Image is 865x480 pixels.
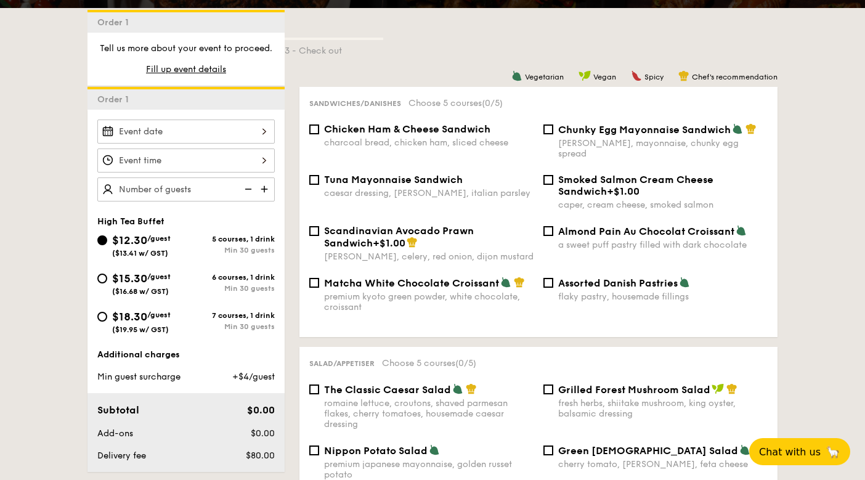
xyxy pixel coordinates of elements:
[679,277,690,288] img: icon-vegetarian.fe4039eb.svg
[309,99,401,108] span: Sandwiches/Danishes
[324,398,534,429] div: romaine lettuce, croutons, shaved parmesan flakes, cherry tomatoes, housemade caesar dressing
[543,226,553,236] input: Almond Pain Au Chocolat Croissanta sweet puff pastry filled with dark chocolate
[692,73,778,81] span: Chef's recommendation
[452,383,463,394] img: icon-vegetarian.fe4039eb.svg
[112,310,147,323] span: $18.30
[147,234,171,243] span: /guest
[558,398,768,419] div: fresh herbs, shiitake mushroom, king oyster, balsamic dressing
[558,445,738,457] span: Green [DEMOGRAPHIC_DATA] Salad
[558,124,731,136] span: Chunky Egg Mayonnaise Sandwich
[186,273,275,282] div: 6 courses, 1 drink
[324,459,534,480] div: premium japanese mayonnaise, golden russet potato
[644,73,664,81] span: Spicy
[324,174,463,185] span: Tuna Mayonnaise Sandwich
[514,277,525,288] img: icon-chef-hat.a58ddaea.svg
[408,98,503,108] span: Choose 5 courses
[97,17,134,28] span: Order 1
[558,200,768,210] div: caper, cream cheese, smoked salmon
[558,277,678,289] span: Assorted Danish Pastries
[324,277,499,289] span: Matcha White Chocolate Croissant
[97,404,139,416] span: Subtotal
[558,291,768,302] div: flaky pastry, housemade fillings
[759,446,821,458] span: Chat with us
[749,438,850,465] button: Chat with us🦙
[112,234,147,247] span: $12.30
[186,311,275,320] div: 7 courses, 1 drink
[678,70,689,81] img: icon-chef-hat.a58ddaea.svg
[482,98,503,108] span: (0/5)
[256,177,275,201] img: icon-add.58712e84.svg
[112,249,168,258] span: ($13.41 w/ GST)
[309,124,319,134] input: Chicken Ham & Cheese Sandwichcharcoal bread, chicken ham, sliced cheese
[429,444,440,455] img: icon-vegetarian.fe4039eb.svg
[732,123,743,134] img: icon-vegetarian.fe4039eb.svg
[112,287,169,296] span: ($16.68 w/ GST)
[309,445,319,455] input: Nippon Potato Saladpremium japanese mayonnaise, golden russet potato
[112,325,169,334] span: ($19.95 w/ GST)
[324,251,534,262] div: [PERSON_NAME], celery, red onion, dijon mustard
[147,311,171,319] span: /guest
[543,175,553,185] input: Smoked Salmon Cream Cheese Sandwich+$1.00caper, cream cheese, smoked salmon
[382,358,476,368] span: Choose 5 courses
[500,277,511,288] img: icon-vegetarian.fe4039eb.svg
[324,225,474,249] span: Scandinavian Avocado Prawn Sandwich
[97,450,146,461] span: Delivery fee
[525,73,564,81] span: Vegetarian
[543,445,553,455] input: Green [DEMOGRAPHIC_DATA] Saladcherry tomato, [PERSON_NAME], feta cheese
[112,272,147,285] span: $15.30
[558,226,734,237] span: Almond Pain Au Chocolat Croissant
[543,278,553,288] input: Assorted Danish Pastriesflaky pastry, housemade fillings
[309,175,319,185] input: Tuna Mayonnaise Sandwichcaesar dressing, [PERSON_NAME], italian parsley
[97,312,107,322] input: $18.30/guest($19.95 w/ GST)7 courses, 1 drinkMin 30 guests
[324,137,534,148] div: charcoal bread, chicken ham, sliced cheese
[593,73,616,81] span: Vegan
[407,237,418,248] img: icon-chef-hat.a58ddaea.svg
[543,384,553,394] input: Grilled Forest Mushroom Saladfresh herbs, shiitake mushroom, king oyster, balsamic dressing
[186,284,275,293] div: Min 30 guests
[285,40,383,57] div: 3 - Check out
[579,70,591,81] img: icon-vegan.f8ff3823.svg
[246,450,275,461] span: $80.00
[186,322,275,331] div: Min 30 guests
[543,124,553,134] input: Chunky Egg Mayonnaise Sandwich[PERSON_NAME], mayonnaise, chunky egg spread
[324,291,534,312] div: premium kyoto green powder, white chocolate, croissant
[558,459,768,470] div: cherry tomato, [PERSON_NAME], feta cheese
[97,177,275,201] input: Number of guests
[232,372,275,382] span: +$4/guest
[324,384,451,396] span: The Classic Caesar Salad
[826,445,840,459] span: 🦙
[309,278,319,288] input: Matcha White Chocolate Croissantpremium kyoto green powder, white chocolate, croissant
[324,445,428,457] span: Nippon Potato Salad
[712,383,724,394] img: icon-vegan.f8ff3823.svg
[97,428,133,439] span: Add-ons
[309,384,319,394] input: The Classic Caesar Saladromaine lettuce, croutons, shaved parmesan flakes, cherry tomatoes, house...
[309,359,375,368] span: Salad/Appetiser
[745,123,757,134] img: icon-chef-hat.a58ddaea.svg
[607,185,640,197] span: +$1.00
[558,174,713,197] span: Smoked Salmon Cream Cheese Sandwich
[455,358,476,368] span: (0/5)
[511,70,522,81] img: icon-vegetarian.fe4039eb.svg
[97,120,275,144] input: Event date
[309,226,319,236] input: Scandinavian Avocado Prawn Sandwich+$1.00[PERSON_NAME], celery, red onion, dijon mustard
[247,404,275,416] span: $0.00
[466,383,477,394] img: icon-chef-hat.a58ddaea.svg
[251,428,275,439] span: $0.00
[324,123,490,135] span: Chicken Ham & Cheese Sandwich
[97,148,275,173] input: Event time
[146,64,226,75] span: Fill up event details
[558,240,768,250] div: a sweet puff pastry filled with dark chocolate
[97,372,181,382] span: Min guest surcharge
[739,444,750,455] img: icon-vegetarian.fe4039eb.svg
[97,235,107,245] input: $12.30/guest($13.41 w/ GST)5 courses, 1 drinkMin 30 guests
[726,383,737,394] img: icon-chef-hat.a58ddaea.svg
[373,237,405,249] span: +$1.00
[558,138,768,159] div: [PERSON_NAME], mayonnaise, chunky egg spread
[97,349,275,361] div: Additional charges
[186,246,275,254] div: Min 30 guests
[558,384,710,396] span: Grilled Forest Mushroom Salad
[147,272,171,281] span: /guest
[736,225,747,236] img: icon-vegetarian.fe4039eb.svg
[97,274,107,283] input: $15.30/guest($16.68 w/ GST)6 courses, 1 drinkMin 30 guests
[324,188,534,198] div: caesar dressing, [PERSON_NAME], italian parsley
